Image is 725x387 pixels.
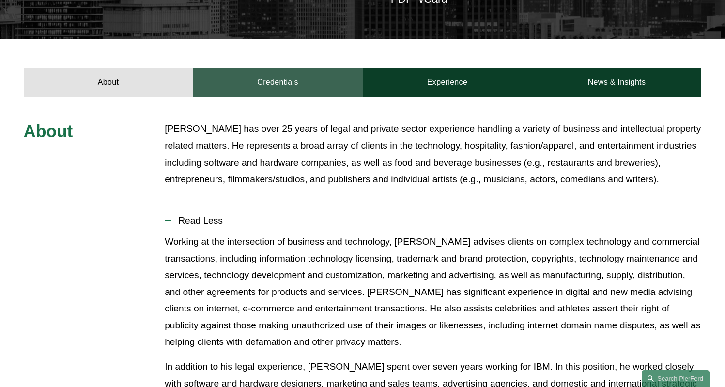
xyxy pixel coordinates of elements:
p: Working at the intersection of business and technology, [PERSON_NAME] advises clients on complex ... [165,233,701,351]
a: About [24,68,193,97]
a: Credentials [193,68,363,97]
span: Read Less [171,216,701,226]
button: Read Less [165,208,701,233]
span: About [24,122,73,140]
a: Experience [363,68,532,97]
p: [PERSON_NAME] has over 25 years of legal and private sector experience handling a variety of busi... [165,121,701,187]
a: News & Insights [532,68,701,97]
a: Search this site [642,370,710,387]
